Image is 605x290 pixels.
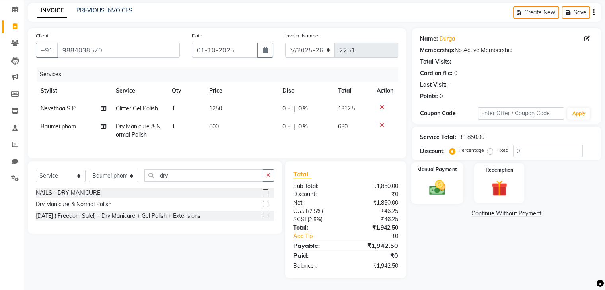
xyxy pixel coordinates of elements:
div: ₹1,850.00 [346,199,404,207]
div: Coupon Code [420,109,478,118]
div: ₹0 [355,232,404,240]
a: Add Tip [287,232,355,240]
input: Enter Offer / Coupon Code [478,107,564,120]
span: 0 % [298,104,308,113]
div: Total: [287,224,346,232]
div: 0 [440,92,443,101]
span: 0 F [282,122,290,131]
div: Discount: [287,190,346,199]
div: ₹1,942.50 [346,262,404,270]
span: CGST [293,207,308,215]
a: INVOICE [37,4,67,18]
div: Name: [420,35,438,43]
th: Total [333,82,372,100]
label: Percentage [459,147,484,154]
span: 1 [172,123,175,130]
a: Durga [440,35,455,43]
th: Action [372,82,398,100]
div: ( ) [287,215,346,224]
button: Create New [513,6,559,19]
img: _gift.svg [486,178,512,198]
div: Membership: [420,46,455,54]
div: No Active Membership [420,46,593,54]
span: 0 % [298,122,308,131]
span: 2.5% [309,216,321,222]
div: ₹46.25 [346,207,404,215]
input: Search or Scan [144,169,263,182]
label: Client [36,32,49,39]
div: Payable: [287,241,346,250]
span: 1 [172,105,175,112]
div: Sub Total: [287,182,346,190]
a: PREVIOUS INVOICES [76,7,132,14]
label: Invoice Number [285,32,320,39]
span: Total [293,170,311,178]
div: Services [37,67,404,82]
th: Disc [278,82,333,100]
span: 630 [338,123,348,130]
button: +91 [36,43,58,58]
div: 0 [454,69,457,77]
label: Date [192,32,202,39]
div: ₹1,942.50 [346,224,404,232]
div: ₹0 [346,251,404,260]
a: Continue Without Payment [414,209,599,218]
div: Service Total: [420,133,456,141]
span: SGST [293,216,307,223]
button: Save [562,6,590,19]
span: 1250 [209,105,222,112]
span: 600 [209,123,219,130]
span: Dry Manicure & Normal Polish [116,123,160,138]
th: Qty [167,82,204,100]
div: Points: [420,92,438,101]
th: Price [204,82,278,100]
div: ₹46.25 [346,215,404,224]
span: 0 F [282,104,290,113]
div: Dry Manicure & Normal Polish [36,200,111,209]
div: Last Visit: [420,81,447,89]
div: - [448,81,451,89]
input: Search by Name/Mobile/Email/Code [57,43,180,58]
span: 1312.5 [338,105,355,112]
div: NAILS - DRY MANICURE [36,189,100,197]
label: Manual Payment [417,166,457,173]
div: Paid: [287,251,346,260]
span: Glitter Gel Polish [116,105,158,112]
span: | [294,104,295,113]
div: Card on file: [420,69,453,77]
th: Stylist [36,82,111,100]
span: Baumei phom [41,123,76,130]
div: ₹0 [346,190,404,199]
th: Service [111,82,167,100]
img: _cash.svg [424,178,450,197]
div: Balance : [287,262,346,270]
div: ( ) [287,207,346,215]
div: ₹1,942.50 [346,241,404,250]
label: Fixed [496,147,508,154]
span: Nevethaa S P [41,105,76,112]
label: Redemption [486,166,513,174]
div: [DATE] ( Freedom Sale!) - Dry Manicure + Gel Polish + Extensions [36,212,200,220]
span: | [294,122,295,131]
div: ₹1,850.00 [459,133,484,141]
div: Total Visits: [420,58,451,66]
div: ₹1,850.00 [346,182,404,190]
div: Net: [287,199,346,207]
span: 2.5% [309,208,321,214]
button: Apply [567,108,590,120]
div: Discount: [420,147,445,155]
